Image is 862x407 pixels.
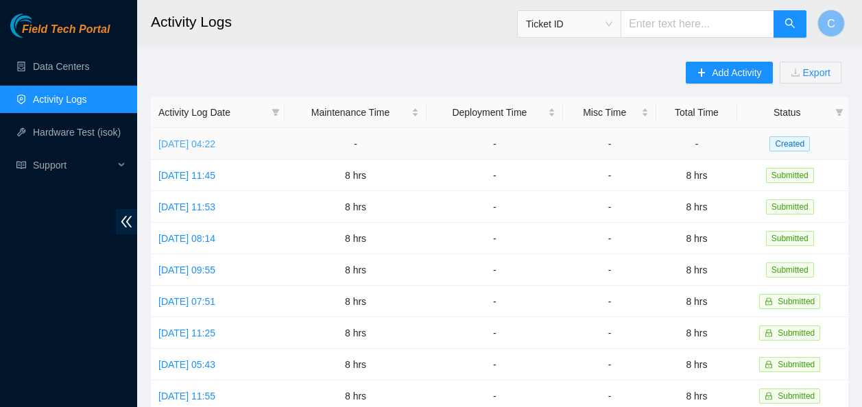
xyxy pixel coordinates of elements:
td: - [427,223,563,254]
button: downloadExport [780,62,841,84]
button: search [774,10,806,38]
td: - [656,128,737,160]
a: Data Centers [33,61,89,72]
input: Enter text here... [621,10,774,38]
th: Total Time [656,97,737,128]
span: filter [272,108,280,116]
a: [DATE] 09:55 [158,264,215,275]
span: Field Tech Portal [22,23,110,36]
span: filter [833,102,846,123]
span: plus [697,68,706,79]
td: 8 hrs [285,254,427,286]
td: 8 hrs [285,191,427,223]
span: lock [765,329,773,337]
span: Submitted [766,168,814,183]
span: Submitted [766,231,814,246]
td: - [563,128,656,160]
td: 8 hrs [656,254,737,286]
td: - [563,286,656,317]
td: - [563,254,656,286]
span: Status [745,105,830,120]
span: Submitted [778,297,815,306]
span: lock [765,392,773,400]
span: Ticket ID [526,14,612,34]
td: 8 hrs [656,349,737,380]
span: Submitted [778,391,815,401]
td: 8 hrs [285,349,427,380]
a: [DATE] 04:22 [158,138,215,149]
td: - [563,223,656,254]
td: - [563,317,656,349]
a: Hardware Test (isok) [33,127,121,138]
td: - [563,349,656,380]
span: Add Activity [712,65,761,80]
td: - [427,286,563,317]
span: filter [835,108,843,116]
button: C [817,10,845,37]
span: double-left [116,209,137,234]
span: lock [765,297,773,306]
td: 8 hrs [285,317,427,349]
span: Submitted [778,360,815,369]
span: Support [33,151,114,179]
td: 8 hrs [656,223,737,254]
td: - [427,254,563,286]
a: [DATE] 05:43 [158,359,215,370]
td: - [285,128,427,160]
span: Submitted [766,199,814,214]
span: Submitted [778,328,815,338]
span: Activity Log Date [158,105,266,120]
a: [DATE] 11:45 [158,170,215,181]
td: - [427,317,563,349]
a: [DATE] 11:53 [158,201,215,212]
button: plusAdd Activity [686,62,772,84]
a: Akamai TechnologiesField Tech Portal [10,25,110,42]
td: - [427,160,563,191]
a: Activity Logs [33,94,87,105]
span: search [785,18,795,31]
td: - [563,191,656,223]
td: 8 hrs [656,191,737,223]
a: [DATE] 08:14 [158,233,215,244]
td: 8 hrs [656,160,737,191]
td: 8 hrs [656,317,737,349]
td: 8 hrs [656,286,737,317]
a: [DATE] 07:51 [158,296,215,307]
span: C [827,15,835,32]
td: - [427,191,563,223]
td: - [427,128,563,160]
a: [DATE] 11:25 [158,328,215,338]
a: [DATE] 11:55 [158,391,215,402]
td: - [427,349,563,380]
span: Submitted [766,262,814,277]
span: Created [769,136,810,151]
td: 8 hrs [285,286,427,317]
span: read [16,160,26,170]
td: 8 hrs [285,160,427,191]
span: lock [765,360,773,369]
td: - [563,160,656,191]
img: Akamai Technologies [10,14,69,38]
span: filter [269,102,283,123]
td: 8 hrs [285,223,427,254]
